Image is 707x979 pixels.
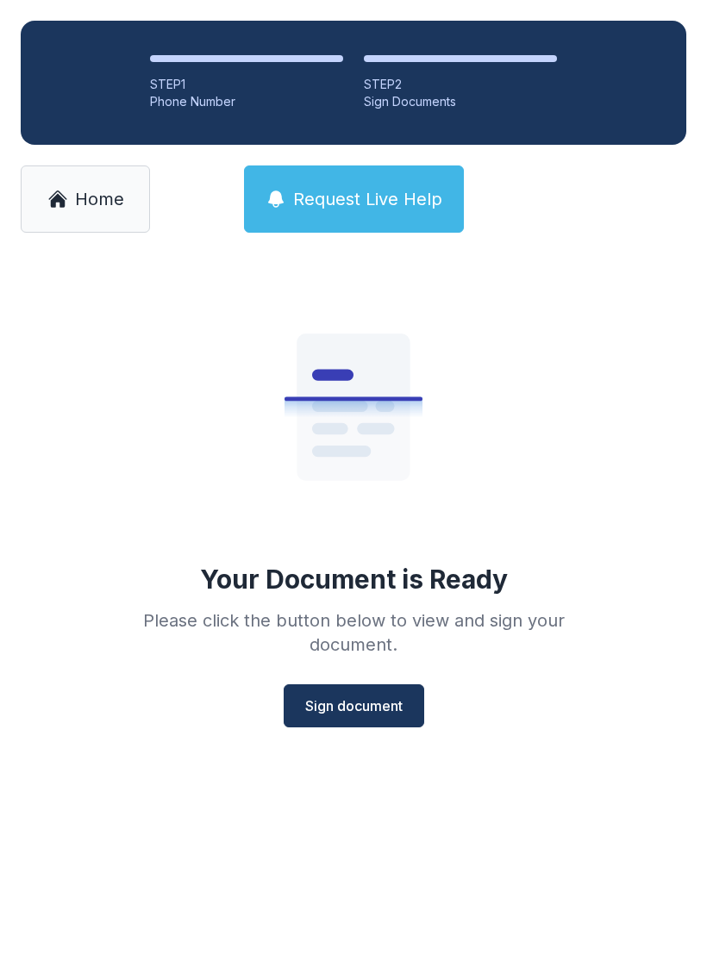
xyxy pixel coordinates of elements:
span: Home [75,187,124,211]
div: Phone Number [150,93,343,110]
div: STEP 1 [150,76,343,93]
div: Your Document is Ready [200,564,508,595]
div: Sign Documents [364,93,557,110]
div: Please click the button below to view and sign your document. [105,608,602,657]
span: Request Live Help [293,187,442,211]
div: STEP 2 [364,76,557,93]
span: Sign document [305,695,403,716]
